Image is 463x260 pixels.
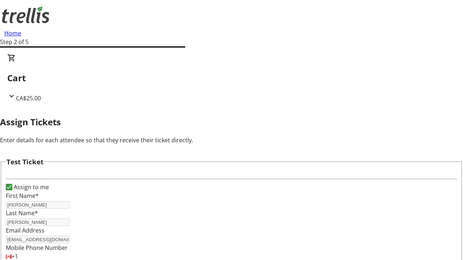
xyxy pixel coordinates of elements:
[7,157,43,167] h3: Test Ticket
[7,53,456,103] div: CartCA$25.00
[7,71,456,84] h2: Cart
[16,94,41,102] span: CA$25.00
[6,192,39,200] label: First Name*
[6,244,68,252] label: Mobile Phone Number
[6,226,44,234] label: Email Address
[12,183,49,191] label: Assign to me
[6,209,38,217] label: Last Name*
